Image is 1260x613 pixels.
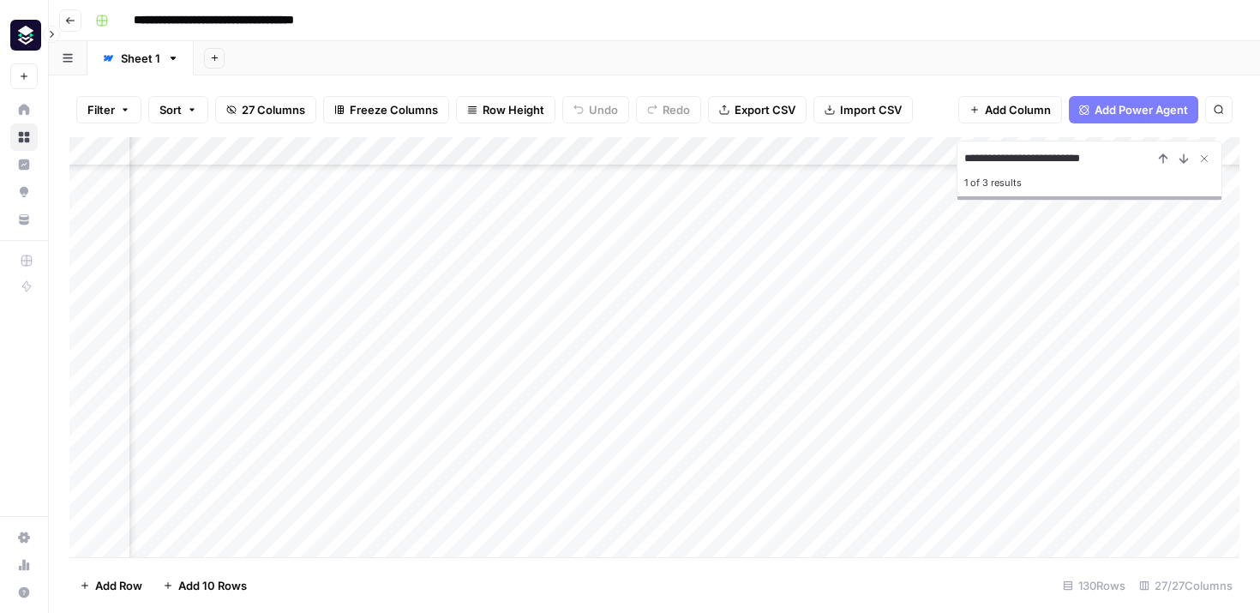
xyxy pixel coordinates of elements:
button: Next Result [1173,148,1194,169]
button: Sort [148,96,208,123]
button: Add Column [958,96,1062,123]
span: Add Power Agent [1095,101,1188,118]
a: Your Data [10,206,38,233]
span: Freeze Columns [350,101,438,118]
div: 27/27 Columns [1132,572,1239,599]
a: Home [10,96,38,123]
span: Import CSV [840,101,902,118]
button: 27 Columns [215,96,316,123]
button: Add Power Agent [1069,96,1198,123]
span: Undo [589,101,618,118]
button: Workspace: Platformengineering.org [10,14,38,57]
a: Sheet 1 [87,41,194,75]
span: Redo [663,101,690,118]
span: Add Column [985,101,1051,118]
button: Add Row [69,572,153,599]
button: Previous Result [1153,148,1173,169]
div: 1 of 3 results [964,172,1215,193]
span: 27 Columns [242,101,305,118]
button: Filter [76,96,141,123]
span: Add Row [95,577,142,594]
button: Undo [562,96,629,123]
span: Row Height [483,101,544,118]
button: Add 10 Rows [153,572,257,599]
button: Export CSV [708,96,807,123]
div: 130 Rows [1056,572,1132,599]
a: Settings [10,524,38,551]
a: Opportunities [10,178,38,206]
a: Insights [10,151,38,178]
button: Close Search [1194,148,1215,169]
a: Usage [10,551,38,579]
a: Browse [10,123,38,151]
span: Export CSV [735,101,795,118]
span: Add 10 Rows [178,577,247,594]
div: Sheet 1 [121,50,160,67]
button: Redo [636,96,701,123]
button: Help + Support [10,579,38,606]
span: Sort [159,101,182,118]
img: Platformengineering.org Logo [10,20,41,51]
button: Row Height [456,96,555,123]
span: Filter [87,101,115,118]
button: Import CSV [813,96,913,123]
button: Freeze Columns [323,96,449,123]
